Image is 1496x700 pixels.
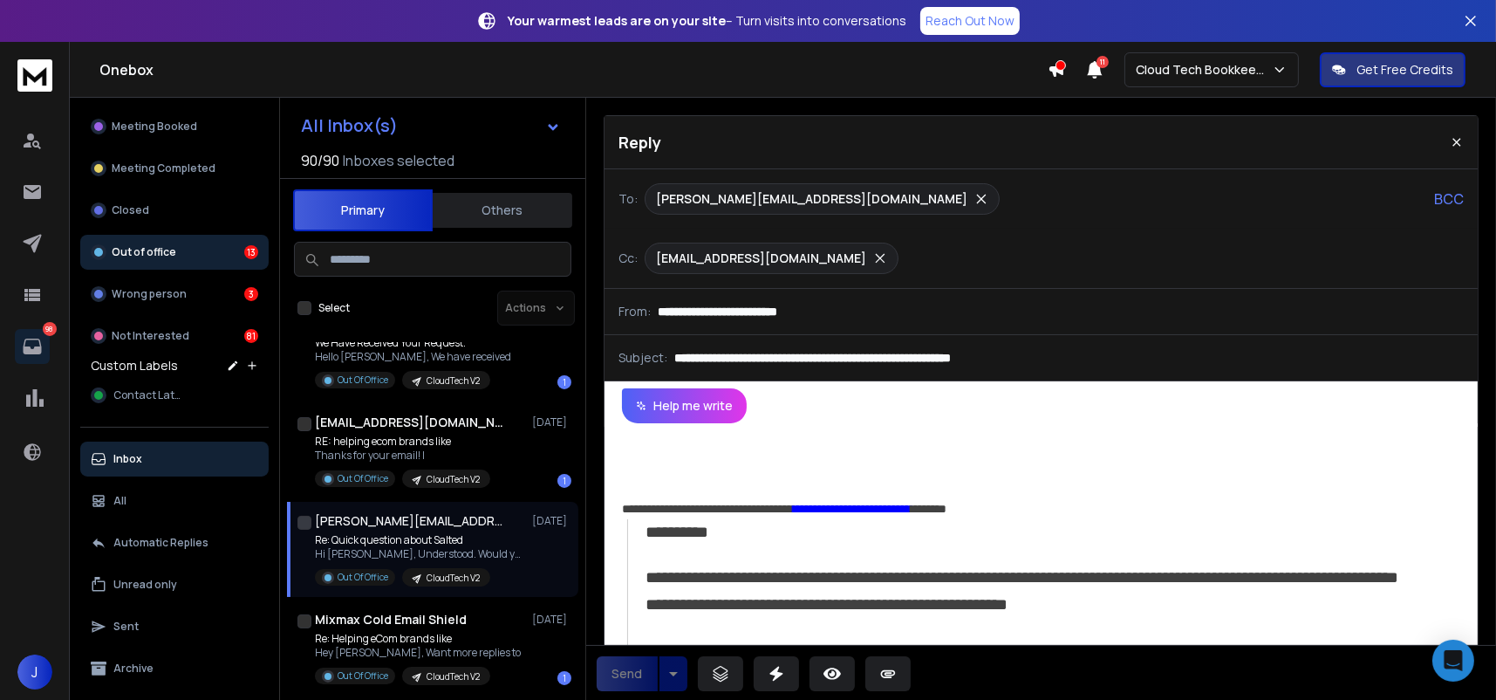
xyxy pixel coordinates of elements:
[244,245,258,259] div: 13
[926,12,1014,30] p: Reach Out Now
[618,190,638,208] p: To:
[622,388,747,423] button: Help me write
[113,578,177,592] p: Unread only
[112,161,215,175] p: Meeting Completed
[656,190,967,208] p: [PERSON_NAME][EMAIL_ADDRESS][DOMAIN_NAME]
[113,620,139,634] p: Sent
[80,567,269,602] button: Unread only
[1136,61,1272,79] p: Cloud Tech Bookkeeping
[315,435,490,449] p: RE: helping ecom brands like
[315,336,511,350] p: We Have Received Your Request.
[532,613,571,627] p: [DATE]
[244,329,258,343] div: 81
[508,12,906,30] p: – Turn visits into conversations
[338,669,388,683] p: Out Of Office
[315,449,490,463] p: Thanks for your email! I
[343,150,454,171] h3: Inboxes selected
[427,670,480,683] p: CloudTech V2
[315,350,511,364] p: Hello [PERSON_NAME], We have received
[427,572,480,585] p: CloudTech V2
[656,250,866,267] p: [EMAIL_ADDRESS][DOMAIN_NAME]
[315,646,521,660] p: Hey [PERSON_NAME], Want more replies to
[91,357,178,374] h3: Custom Labels
[112,120,197,134] p: Meeting Booked
[244,287,258,301] div: 3
[80,277,269,312] button: Wrong person3
[80,109,269,144] button: Meeting Booked
[318,301,350,315] label: Select
[920,7,1020,35] a: Reach Out Now
[427,473,480,486] p: CloudTech V2
[618,130,661,154] p: Reply
[80,651,269,686] button: Archive
[113,388,185,402] span: Contact Later
[99,59,1048,80] h1: Onebox
[80,484,269,518] button: All
[17,655,52,690] button: J
[315,512,507,530] h1: [PERSON_NAME][EMAIL_ADDRESS][DOMAIN_NAME]
[301,150,339,171] span: 90 / 90
[113,536,208,550] p: Automatic Replies
[80,378,269,413] button: Contact Later
[1356,61,1453,79] p: Get Free Credits
[287,108,575,143] button: All Inbox(s)
[80,442,269,477] button: Inbox
[113,494,126,508] p: All
[80,609,269,644] button: Sent
[433,191,572,230] button: Others
[618,303,651,320] p: From:
[532,514,571,528] p: [DATE]
[301,117,398,134] h1: All Inbox(s)
[15,329,50,364] a: 98
[618,349,667,367] p: Subject:
[315,533,524,547] p: Re: Quick question about Salted
[1096,56,1109,68] span: 11
[80,235,269,270] button: Out of office13
[112,203,149,217] p: Closed
[1432,640,1474,682] div: Open Intercom Messenger
[43,322,57,336] p: 98
[113,662,154,676] p: Archive
[80,525,269,560] button: Automatic Replies
[112,329,189,343] p: Not Interested
[1320,52,1465,87] button: Get Free Credits
[1434,189,1464,209] p: BCC
[113,452,142,466] p: Inbox
[618,250,638,267] p: Cc:
[427,374,480,388] p: CloudTech V2
[80,319,269,353] button: Not Interested81
[315,632,521,646] p: Re: Helping eCom brands like
[532,415,571,429] p: [DATE]
[315,611,467,628] h1: Mixmax Cold Email Shield
[112,245,176,259] p: Out of office
[80,193,269,228] button: Closed
[557,375,571,389] div: 1
[315,547,524,561] p: Hi [PERSON_NAME], Understood. Would you be
[80,151,269,186] button: Meeting Completed
[338,571,388,584] p: Out Of Office
[508,12,726,29] strong: Your warmest leads are on your site
[293,189,433,231] button: Primary
[112,287,187,301] p: Wrong person
[338,472,388,485] p: Out Of Office
[338,374,388,387] p: Out Of Office
[17,59,52,92] img: logo
[557,474,571,488] div: 1
[557,671,571,685] div: 1
[315,414,507,431] h1: [EMAIL_ADDRESS][DOMAIN_NAME]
